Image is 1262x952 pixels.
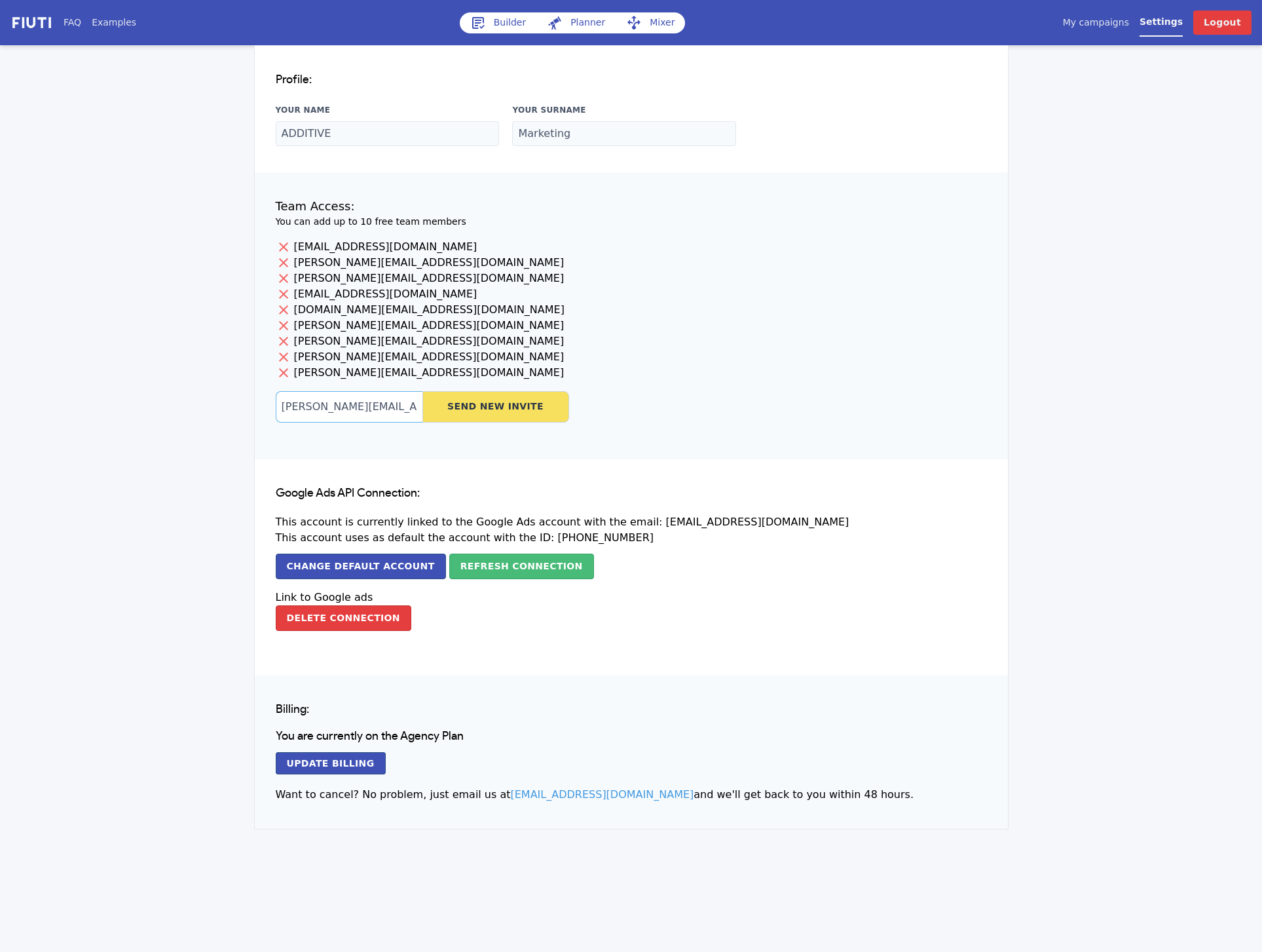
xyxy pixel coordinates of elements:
[276,391,422,423] input: team@example.com
[92,16,136,29] a: Examples
[276,302,987,318] p: [DOMAIN_NAME][EMAIL_ADDRESS][DOMAIN_NAME]
[422,391,569,423] button: Send New Invite
[616,12,685,33] a: Mixer
[276,530,987,546] p: This account uses as default the account with the ID: [PHONE_NUMBER]
[276,121,500,146] input: Name
[276,239,987,255] p: [EMAIL_ADDRESS][DOMAIN_NAME]
[64,16,81,29] a: FAQ
[276,333,987,349] p: [PERSON_NAME][EMAIL_ADDRESS][DOMAIN_NAME]
[276,318,987,333] p: [PERSON_NAME][EMAIL_ADDRESS][DOMAIN_NAME]
[276,271,987,286] p: [PERSON_NAME][EMAIL_ADDRESS][DOMAIN_NAME]
[511,788,694,801] a: [EMAIL_ADDRESS][DOMAIN_NAME]
[276,590,987,605] p: Link to Google ads
[276,286,987,302] p: [EMAIL_ADDRESS][DOMAIN_NAME]
[512,104,736,116] label: Your Surname
[276,514,987,530] p: This account is currently linked to the Google Ads account with the email: [EMAIL_ADDRESS][DOMAIN...
[276,752,386,774] a: Update Billing
[1193,10,1252,35] a: Logout
[536,12,616,33] a: Planner
[276,365,987,381] p: [PERSON_NAME][EMAIL_ADDRESS][DOMAIN_NAME]
[276,104,500,116] label: Your Name
[276,255,987,271] p: [PERSON_NAME][EMAIL_ADDRESS][DOMAIN_NAME]
[276,702,987,718] h1: Billing:
[460,12,537,33] a: Builder
[276,215,987,229] h2: You can add up to 10 free team members
[276,199,987,215] h1: Team Access:
[276,787,987,803] p: Want to cancel? No problem, just email us at and we'll get back to you within 48 hours.
[276,72,987,88] h1: Profile:
[449,554,594,579] button: Refresh Connection
[276,349,987,365] p: [PERSON_NAME][EMAIL_ADDRESS][DOMAIN_NAME]
[276,605,411,631] button: Delete Connection
[512,121,736,146] input: Surname
[10,15,53,30] img: f731f27.png
[276,554,446,579] button: Change default account
[276,486,987,502] h1: Google Ads API Connection:
[276,729,987,745] h1: You are currently on the Agency Plan
[1140,15,1183,37] a: Settings
[1063,16,1129,29] a: My campaigns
